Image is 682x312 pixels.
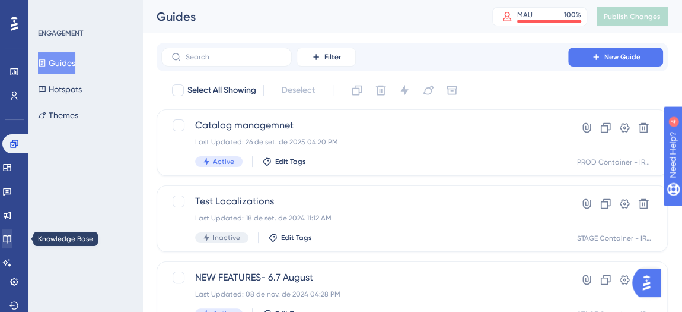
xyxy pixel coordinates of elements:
span: Edit Tags [281,233,312,242]
span: Deselect [282,83,315,97]
span: NEW FEATURES- 6.7 August [195,270,534,285]
span: Select All Showing [187,83,256,97]
span: Catalog managemnet [195,118,534,133]
button: Guides [38,52,75,74]
div: 4 [82,6,86,15]
button: Deselect [271,80,326,101]
span: Edit Tags [275,157,306,166]
span: Test Localizations [195,194,534,209]
button: New Guide [568,48,663,67]
div: Last Updated: 26 de set. de 2025 04:20 PM [195,137,534,147]
input: Search [186,53,282,61]
span: Active [213,157,234,166]
button: Filter [297,48,356,67]
span: Need Help? [28,3,74,17]
iframe: UserGuiding AI Assistant Launcher [632,265,668,301]
button: Edit Tags [268,233,312,242]
button: Themes [38,105,78,126]
div: Last Updated: 18 de set. de 2024 11:12 AM [195,213,534,223]
div: 100 % [564,10,581,20]
div: Guides [157,8,463,25]
button: Publish Changes [597,7,668,26]
div: PROD Container - IRE BackOffice [577,157,653,167]
div: STAGE Container - IRE BackOffice [577,234,653,243]
span: Publish Changes [604,12,661,21]
div: MAU [517,10,533,20]
button: Edit Tags [262,157,306,166]
span: Inactive [213,233,240,242]
button: Hotspots [38,78,82,100]
span: Filter [324,52,341,62]
div: ENGAGEMENT [38,29,83,38]
div: Last Updated: 08 de nov. de 2024 04:28 PM [195,289,534,299]
span: New Guide [604,52,640,62]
